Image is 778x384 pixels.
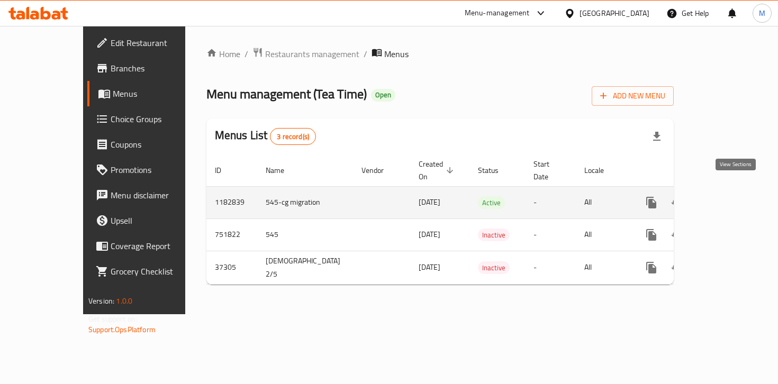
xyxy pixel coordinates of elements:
th: Actions [630,154,749,187]
span: Upsell [111,214,204,227]
button: Add New Menu [592,86,674,106]
td: 1182839 [206,186,257,218]
div: Open [371,89,395,102]
button: more [639,255,664,280]
li: / [245,48,248,60]
span: Get support on: [88,312,137,326]
span: Promotions [111,163,204,176]
a: Support.OpsPlatform [88,323,156,336]
td: - [525,186,576,218]
a: Menu disclaimer [87,182,213,208]
span: [DATE] [419,195,440,209]
span: Restaurants management [265,48,359,60]
td: 37305 [206,251,257,284]
a: Restaurants management [252,47,359,61]
span: Edit Restaurant [111,36,204,49]
span: Name [266,164,298,177]
button: Change Status [664,190,690,215]
span: [DATE] [419,227,440,241]
span: M [759,7,765,19]
span: Grocery Checklist [111,265,204,278]
h2: Menus List [215,127,316,145]
span: Menu disclaimer [111,189,204,202]
td: All [576,186,630,218]
span: Branches [111,62,204,75]
span: Inactive [478,262,510,274]
a: Edit Restaurant [87,30,213,56]
div: Active [478,196,505,209]
span: Status [478,164,512,177]
td: [DEMOGRAPHIC_DATA] 2/5 [257,251,353,284]
span: ID [215,164,235,177]
a: Menus [87,81,213,106]
a: Branches [87,56,213,81]
div: Menu-management [465,7,530,20]
div: [GEOGRAPHIC_DATA] [580,7,649,19]
span: Vendor [361,164,397,177]
a: Promotions [87,157,213,182]
span: Version: [88,294,114,308]
button: Change Status [664,222,690,248]
li: / [364,48,367,60]
span: Inactive [478,229,510,241]
td: - [525,218,576,251]
td: 751822 [206,218,257,251]
a: Choice Groups [87,106,213,132]
span: Created On [419,158,457,183]
nav: breadcrumb [206,47,674,61]
span: Active [478,197,505,209]
td: 545 [257,218,353,251]
td: 545-cg migration [257,186,353,218]
span: Locale [584,164,618,177]
a: Home [206,48,240,60]
span: Start Date [533,158,563,183]
a: Grocery Checklist [87,259,213,284]
span: [DATE] [419,260,440,274]
td: All [576,251,630,284]
button: Change Status [664,255,690,280]
span: Coverage Report [111,240,204,252]
div: Inactive [478,261,510,274]
td: All [576,218,630,251]
div: Total records count [270,128,316,145]
span: 1.0.0 [116,294,132,308]
span: Open [371,90,395,99]
a: Coupons [87,132,213,157]
td: - [525,251,576,284]
span: Coupons [111,138,204,151]
a: Coverage Report [87,233,213,259]
button: more [639,222,664,248]
span: Add New Menu [600,89,665,103]
span: 3 record(s) [270,132,315,142]
div: Export file [644,124,670,149]
span: Choice Groups [111,113,204,125]
table: enhanced table [206,154,749,285]
span: Menus [113,87,204,100]
button: more [639,190,664,215]
a: Upsell [87,208,213,233]
span: Menu management ( Tea Time ) [206,82,367,106]
span: Menus [384,48,409,60]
